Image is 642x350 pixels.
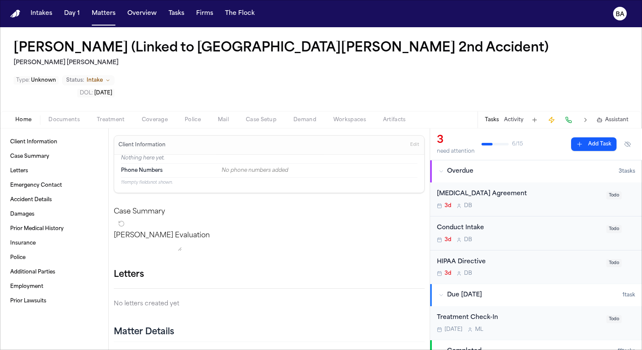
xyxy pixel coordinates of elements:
[88,6,119,21] button: Matters
[293,117,316,123] span: Demand
[14,76,59,85] button: Edit Type: Unknown
[333,117,366,123] span: Workspaces
[464,270,472,277] span: D B
[512,141,523,148] span: 6 / 15
[114,326,174,338] h2: Matter Details
[464,202,472,209] span: D B
[437,257,601,267] div: HIPAA Directive
[16,78,30,83] span: Type :
[563,114,574,126] button: Make a Call
[437,134,475,147] div: 3
[7,265,101,279] a: Additional Parties
[430,160,642,182] button: Overdue3tasks
[80,91,93,96] span: DOL :
[14,41,549,56] button: Edit matter name
[408,138,422,152] button: Edit
[7,208,101,221] a: Damages
[7,251,101,265] a: Police
[7,294,101,308] a: Prior Lawsuits
[430,182,642,216] div: Open task: Retainer Agreement
[124,6,160,21] button: Overview
[185,117,201,123] span: Police
[10,10,20,18] a: Home
[437,313,601,323] div: Treatment Check-In
[606,315,622,323] span: Todo
[114,207,425,217] h2: Case Summary
[571,137,617,151] button: Add Task
[222,167,417,174] div: No phone numbers added
[7,222,101,236] a: Prior Medical History
[114,299,425,309] p: No letters created yet
[15,117,31,123] span: Home
[222,6,258,21] button: The Flock
[62,75,115,85] button: Change status from Intake
[437,148,475,155] div: need attention
[437,189,601,199] div: [MEDICAL_DATA] Agreement
[625,223,635,233] button: Snooze task
[48,117,80,123] span: Documents
[464,236,472,243] span: D B
[546,114,558,126] button: Create Immediate Task
[7,135,101,149] a: Client Information
[7,164,101,178] a: Letters
[7,280,101,293] a: Employment
[447,291,482,299] span: Due [DATE]
[121,179,417,186] p: 11 empty fields not shown.
[445,236,451,243] span: 3d
[622,292,635,299] span: 1 task
[606,191,622,199] span: Todo
[445,326,462,333] span: [DATE]
[485,117,499,123] button: Tasks
[447,167,473,176] span: Overdue
[165,6,188,21] button: Tasks
[7,150,101,163] a: Case Summary
[620,137,635,151] button: Hide completed tasks (⌘⇧H)
[437,223,601,233] div: Conduct Intake
[114,230,425,241] p: [PERSON_NAME] Evaluation
[114,268,144,282] h1: Letters
[121,167,163,174] span: Phone Numbers
[7,236,101,250] a: Insurance
[625,189,635,199] button: Snooze task
[430,284,642,306] button: Due [DATE]1task
[246,117,276,123] span: Case Setup
[504,117,524,123] button: Activity
[142,117,168,123] span: Coverage
[27,6,56,21] button: Intakes
[94,91,112,96] span: [DATE]
[410,142,419,148] span: Edit
[66,77,84,84] span: Status:
[529,114,541,126] button: Add Task
[97,117,125,123] span: Treatment
[7,193,101,207] a: Accident Details
[383,117,406,123] span: Artifacts
[619,168,635,175] span: 3 task s
[77,89,115,97] button: Edit DOL: 2025-07-22
[430,216,642,250] div: Open task: Conduct Intake
[218,117,229,123] span: Mail
[193,6,217,21] button: Firms
[10,10,20,18] img: Finch Logo
[121,155,417,163] p: Nothing here yet.
[7,179,101,192] a: Emergency Contact
[14,41,549,56] h1: [PERSON_NAME] (Linked to [GEOGRAPHIC_DATA][PERSON_NAME] 2nd Accident)
[475,326,483,333] span: M L
[14,58,552,68] h2: [PERSON_NAME] [PERSON_NAME]
[606,259,622,267] span: Todo
[606,225,622,233] span: Todo
[87,77,103,84] span: Intake
[605,117,628,123] span: Assistant
[445,202,451,209] span: 3d
[61,6,83,21] button: Day 1
[625,313,635,323] button: Snooze task
[445,270,451,277] span: 3d
[31,78,56,83] span: Unknown
[625,257,635,267] button: Snooze task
